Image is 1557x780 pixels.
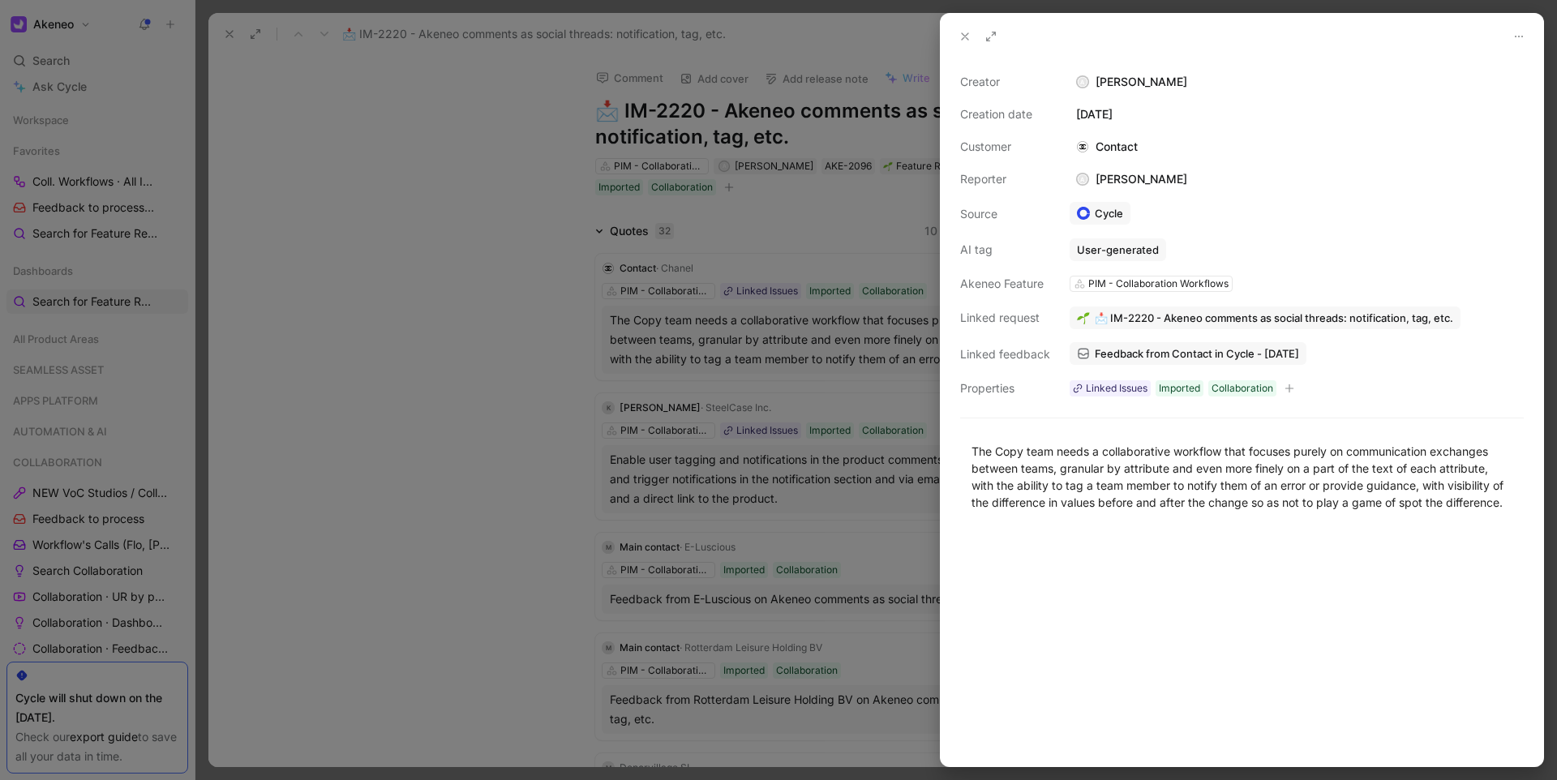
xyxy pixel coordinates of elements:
[1078,77,1088,88] div: A
[1070,105,1524,124] div: [DATE]
[960,345,1050,364] div: Linked feedback
[1159,380,1200,396] div: Imported
[1070,137,1144,156] div: Contact
[960,240,1050,259] div: AI tag
[1095,311,1453,325] span: 📩 IM-2220 - Akeneo comments as social threads: notification, tag, etc.
[1095,346,1299,361] span: Feedback from Contact in Cycle - [DATE]
[1070,306,1460,329] button: 🌱📩 IM-2220 - Akeneo comments as social threads: notification, tag, etc.
[1076,140,1089,153] img: logo
[1070,72,1524,92] div: [PERSON_NAME]
[960,105,1050,124] div: Creation date
[1070,202,1130,225] a: Cycle
[960,274,1050,294] div: Akeneo Feature
[1078,174,1088,185] div: A
[1086,380,1147,396] div: Linked Issues
[1088,276,1229,292] div: PIM - Collaboration Workflows
[960,308,1050,328] div: Linked request
[1070,169,1194,189] div: [PERSON_NAME]
[1070,342,1306,365] a: Feedback from Contact in Cycle - [DATE]
[972,443,1512,511] div: The Copy team needs a collaborative workflow that focuses purely on communication exchanges betwe...
[1077,242,1159,257] div: User-generated
[960,137,1050,156] div: Customer
[960,204,1050,224] div: Source
[1212,380,1273,396] div: Collaboration
[960,379,1050,398] div: Properties
[960,169,1050,189] div: Reporter
[960,72,1050,92] div: Creator
[1077,311,1090,324] img: 🌱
